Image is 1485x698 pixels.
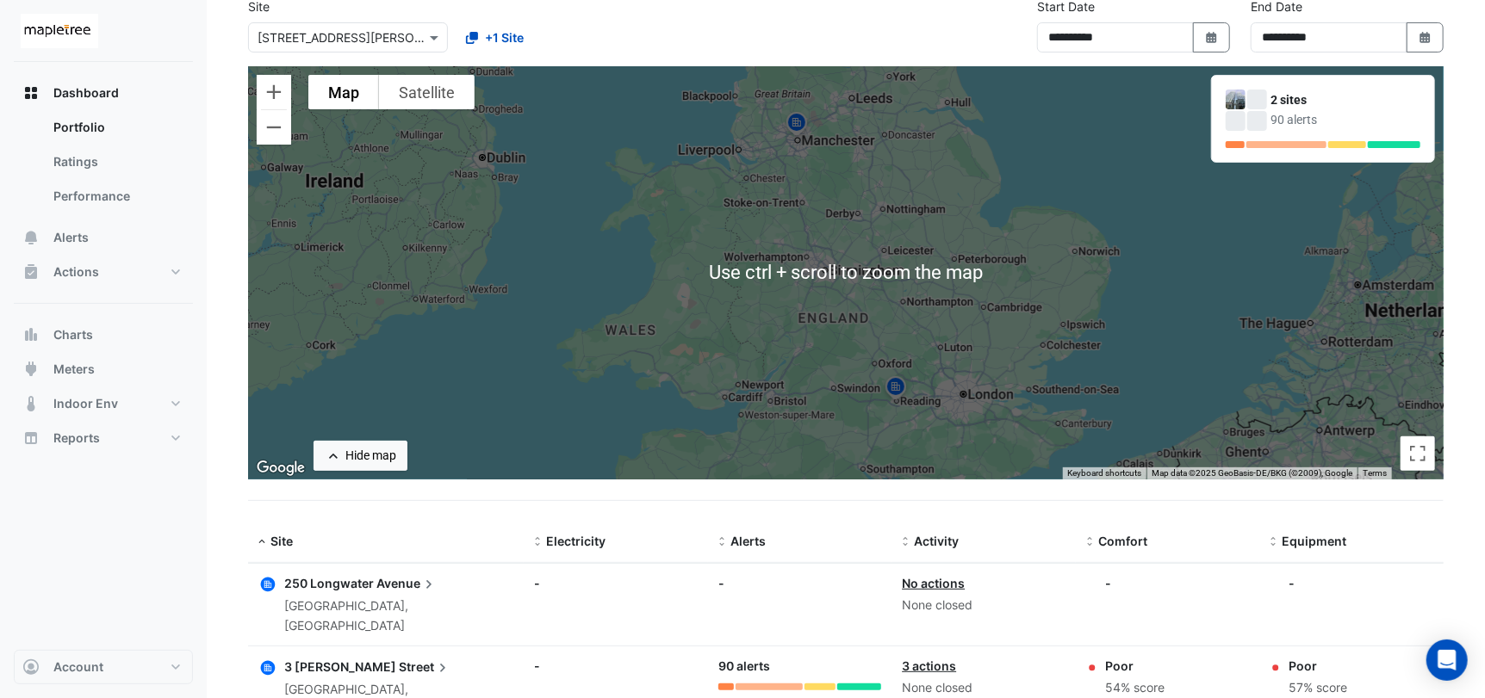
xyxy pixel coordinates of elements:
span: Equipment [1282,534,1346,548]
div: - [1289,574,1295,592]
div: 90 alerts [1271,111,1420,129]
button: Indoor Env [14,386,193,421]
div: None closed [902,678,1066,698]
button: Dashboard [14,76,193,110]
button: Charts [14,318,193,352]
button: Reports [14,421,193,455]
app-icon: Alerts [22,229,40,246]
button: +1 Site [455,22,535,53]
span: Site [270,534,293,548]
button: Show street map [308,75,379,109]
div: - [534,574,698,592]
button: Meters [14,352,193,386]
button: Alerts [14,220,193,255]
button: Actions [14,255,193,289]
span: Comfort [1098,534,1147,548]
div: - [534,657,698,675]
app-icon: Charts [22,326,40,343]
a: Open this area in Google Maps (opens a new window) [252,457,309,479]
div: 2 sites [1271,91,1420,109]
span: Charts [53,326,93,343]
div: Dashboard [14,110,193,220]
button: Zoom out [257,110,291,145]
span: Reports [53,429,100,447]
img: site-pin.svg [783,110,811,140]
div: Poor [1289,657,1347,675]
span: Electricity [546,534,606,548]
app-icon: Actions [22,263,40,281]
span: Dashboard [53,84,119,102]
span: Account [53,658,103,676]
span: Street [399,657,451,676]
div: 57% score [1289,678,1347,698]
img: 3 Hardman Street [1226,90,1246,109]
img: Google [252,457,309,479]
span: Actions [53,263,99,281]
span: Alerts [730,534,766,548]
div: Poor [1105,657,1165,675]
span: Meters [53,361,95,378]
button: Toggle fullscreen view [1401,436,1435,471]
app-icon: Meters [22,361,40,378]
div: 90 alerts [718,657,882,676]
span: Avenue [376,574,438,593]
fa-icon: Select Date [1204,30,1220,45]
img: site-pin.svg [882,374,910,405]
div: Open Intercom Messenger [1426,639,1468,681]
button: Show satellite imagery [379,75,475,109]
app-icon: Reports [22,429,40,447]
a: 3 actions [902,658,956,673]
a: Ratings [40,145,193,179]
app-icon: Dashboard [22,84,40,102]
div: None closed [902,596,1066,615]
button: Keyboard shortcuts [1067,467,1141,479]
a: Portfolio [40,110,193,145]
app-icon: Indoor Env [22,395,40,412]
button: Account [14,650,193,684]
fa-icon: Select Date [1418,30,1433,45]
span: 3 [PERSON_NAME] [284,659,396,674]
span: Indoor Env [53,395,118,412]
span: +1 Site [485,28,524,46]
span: Alerts [53,229,89,246]
span: 250 Longwater [284,576,374,590]
div: [GEOGRAPHIC_DATA], [GEOGRAPHIC_DATA] [284,596,513,636]
div: Hide map [345,447,396,465]
img: Company Logo [21,14,98,48]
div: 54% score [1105,678,1165,698]
div: - [1105,574,1111,592]
span: Map data ©2025 GeoBasis-DE/BKG (©2009), Google [1152,468,1352,478]
div: - [718,574,882,592]
span: Activity [914,534,959,548]
button: Hide map [314,441,407,471]
button: Zoom in [257,75,291,109]
a: Terms (opens in new tab) [1363,468,1387,478]
a: Performance [40,179,193,213]
a: No actions [902,576,965,590]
